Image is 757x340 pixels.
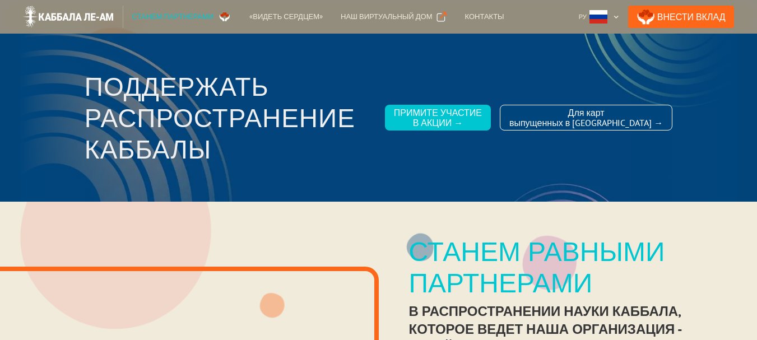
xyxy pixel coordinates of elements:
[85,71,376,165] h3: Поддержать распространение каббалы
[249,11,323,22] div: «Видеть сердцем»
[456,6,513,28] a: Контакты
[341,11,432,22] div: Наш виртуальный дом
[465,11,504,22] div: Контакты
[500,105,672,131] a: Для картвыпущенных в [GEOGRAPHIC_DATA] →
[332,6,456,28] a: Наш виртуальный дом
[240,6,332,28] a: «Видеть сердцем»
[409,235,727,298] div: Станем равными партнерами
[574,6,624,28] div: Ру
[123,6,241,28] a: Станем партнерами
[628,6,735,28] a: Внести Вклад
[579,11,587,22] div: Ру
[394,108,482,128] div: Примите участие в акции →
[385,105,491,131] a: Примите участиев акции →
[132,11,214,22] div: Станем партнерами
[509,108,663,128] div: Для карт выпущенных в [GEOGRAPHIC_DATA] →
